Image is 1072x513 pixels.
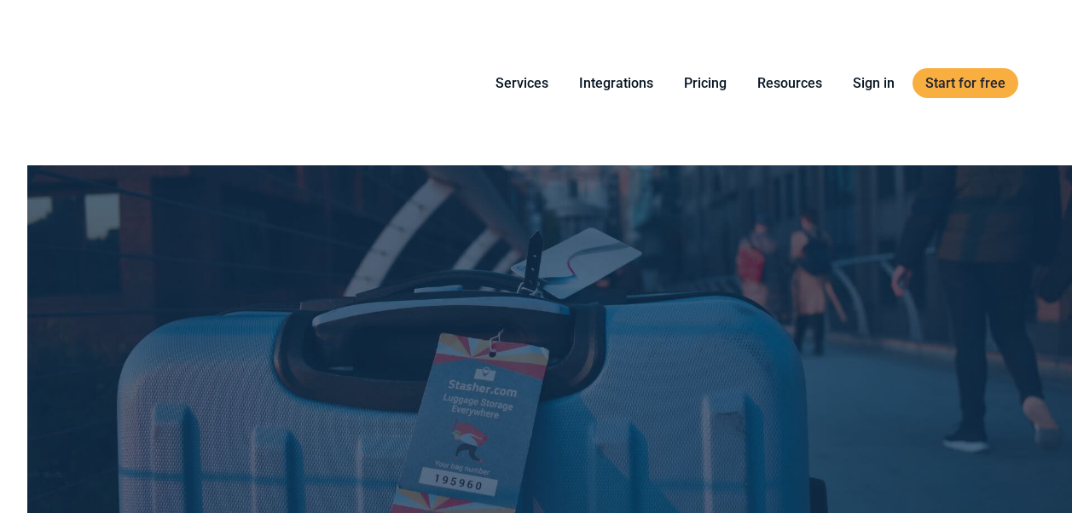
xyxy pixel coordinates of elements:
[913,68,1018,98] a: Start for free
[840,72,907,94] a: Sign in
[745,72,835,94] a: Resources
[566,72,666,94] a: Integrations
[483,72,561,94] a: Services
[671,72,739,94] a: Pricing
